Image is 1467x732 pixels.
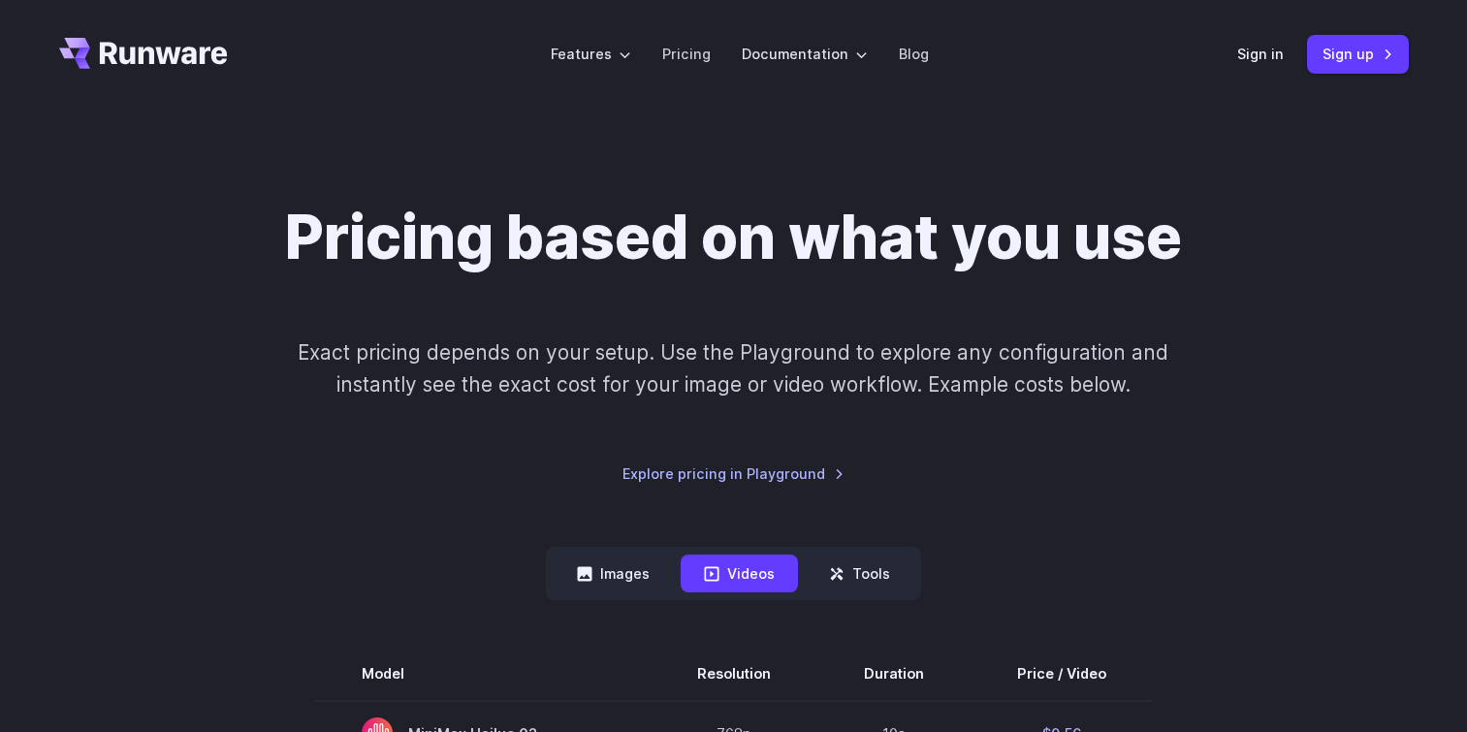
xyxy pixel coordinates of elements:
th: Duration [817,647,971,701]
a: Blog [899,43,929,65]
th: Model [315,647,651,701]
h1: Pricing based on what you use [285,202,1182,274]
a: Go to / [59,38,228,69]
th: Price / Video [971,647,1153,701]
label: Documentation [742,43,868,65]
a: Sign up [1307,35,1409,73]
button: Images [554,555,673,592]
button: Tools [806,555,913,592]
th: Resolution [651,647,817,701]
a: Explore pricing in Playground [622,462,845,485]
a: Pricing [662,43,711,65]
p: Exact pricing depends on your setup. Use the Playground to explore any configuration and instantl... [261,336,1205,401]
label: Features [551,43,631,65]
a: Sign in [1237,43,1284,65]
button: Videos [681,555,798,592]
